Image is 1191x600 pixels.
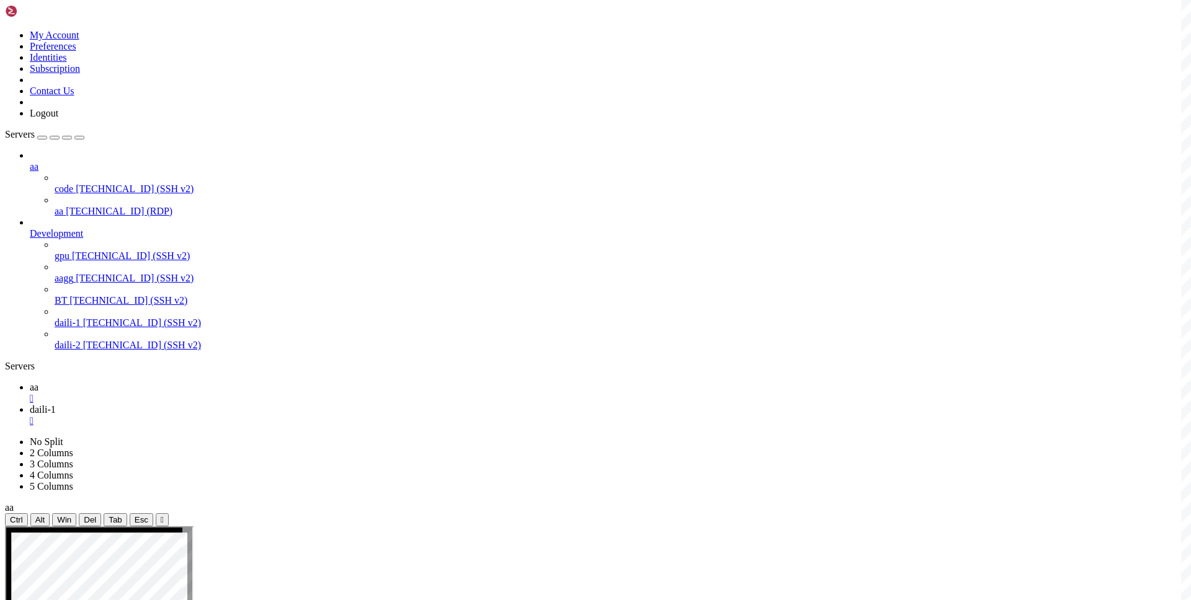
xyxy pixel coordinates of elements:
a: 4 Columns [30,470,73,480]
span: Alt [35,515,45,524]
span: aa [30,382,38,392]
span: [TECHNICAL_ID] (SSH v2) [83,340,201,350]
a: My Account [30,30,79,40]
button: Ctrl [5,513,28,526]
button: Tab [104,513,127,526]
span: [TECHNICAL_ID] (SSH v2) [76,273,194,283]
a: daili-1 [30,404,1186,426]
a:  [30,393,1186,404]
div: Servers [5,361,1186,372]
span: Win [57,515,71,524]
img: Shellngn [5,5,76,17]
button: Del [79,513,101,526]
x-row: Connecting [TECHNICAL_ID]... [5,5,1028,15]
li: daili-1 [TECHNICAL_ID] (SSH v2) [55,306,1186,329]
span: Del [84,515,96,524]
span: [TECHNICAL_ID] (SSH v2) [76,183,194,194]
li: aa [TECHNICAL_ID] (RDP) [55,195,1186,217]
span: [TECHNICAL_ID] (SSH v2) [83,317,201,328]
button: Esc [130,513,153,526]
span: Development [30,228,83,239]
a: Logout [30,108,58,118]
li: gpu [TECHNICAL_ID] (SSH v2) [55,239,1186,262]
button: Alt [30,513,50,526]
span: aa [5,502,14,513]
a: Preferences [30,41,76,51]
span: BT [55,295,67,306]
a: Contact Us [30,86,74,96]
a: code [TECHNICAL_ID] (SSH v2) [55,183,1186,195]
a: aa [30,382,1186,404]
button: Win [52,513,76,526]
span: Esc [135,515,148,524]
span: aa [55,206,63,216]
a: gpu [TECHNICAL_ID] (SSH v2) [55,250,1186,262]
a: Subscription [30,63,80,74]
a: aa [30,161,1186,172]
li: code [TECHNICAL_ID] (SSH v2) [55,172,1186,195]
span: Servers [5,129,35,139]
li: aa [30,150,1186,217]
span: daili-2 [55,340,81,350]
a: aagg [TECHNICAL_ID] (SSH v2) [55,273,1186,284]
span: [TECHNICAL_ID] (RDP) [66,206,172,216]
span: Tab [109,515,122,524]
span: daili-1 [55,317,81,328]
div:  [161,515,164,524]
button:  [156,513,169,526]
span: [TECHNICAL_ID] (SSH v2) [72,250,190,261]
a: 3 Columns [30,459,73,469]
a: 5 Columns [30,481,73,492]
a: Servers [5,129,84,139]
span: aagg [55,273,73,283]
a: Development [30,228,1186,239]
a: daili-1 [TECHNICAL_ID] (SSH v2) [55,317,1186,329]
span: Ctrl [10,515,23,524]
a:  [30,415,1186,426]
span: code [55,183,73,194]
span: aa [30,161,38,172]
a: daili-2 [TECHNICAL_ID] (SSH v2) [55,340,1186,351]
a: No Split [30,436,63,447]
a: Identities [30,52,67,63]
span: gpu [55,250,69,261]
a: 2 Columns [30,448,73,458]
a: aa [TECHNICAL_ID] (RDP) [55,206,1186,217]
li: Development [30,217,1186,351]
span: [TECHNICAL_ID] (SSH v2) [69,295,187,306]
span: daili-1 [30,404,56,415]
div: (0, 1) [5,15,10,26]
li: daili-2 [TECHNICAL_ID] (SSH v2) [55,329,1186,351]
li: BT [TECHNICAL_ID] (SSH v2) [55,284,1186,306]
a: BT [TECHNICAL_ID] (SSH v2) [55,295,1186,306]
li: aagg [TECHNICAL_ID] (SSH v2) [55,262,1186,284]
